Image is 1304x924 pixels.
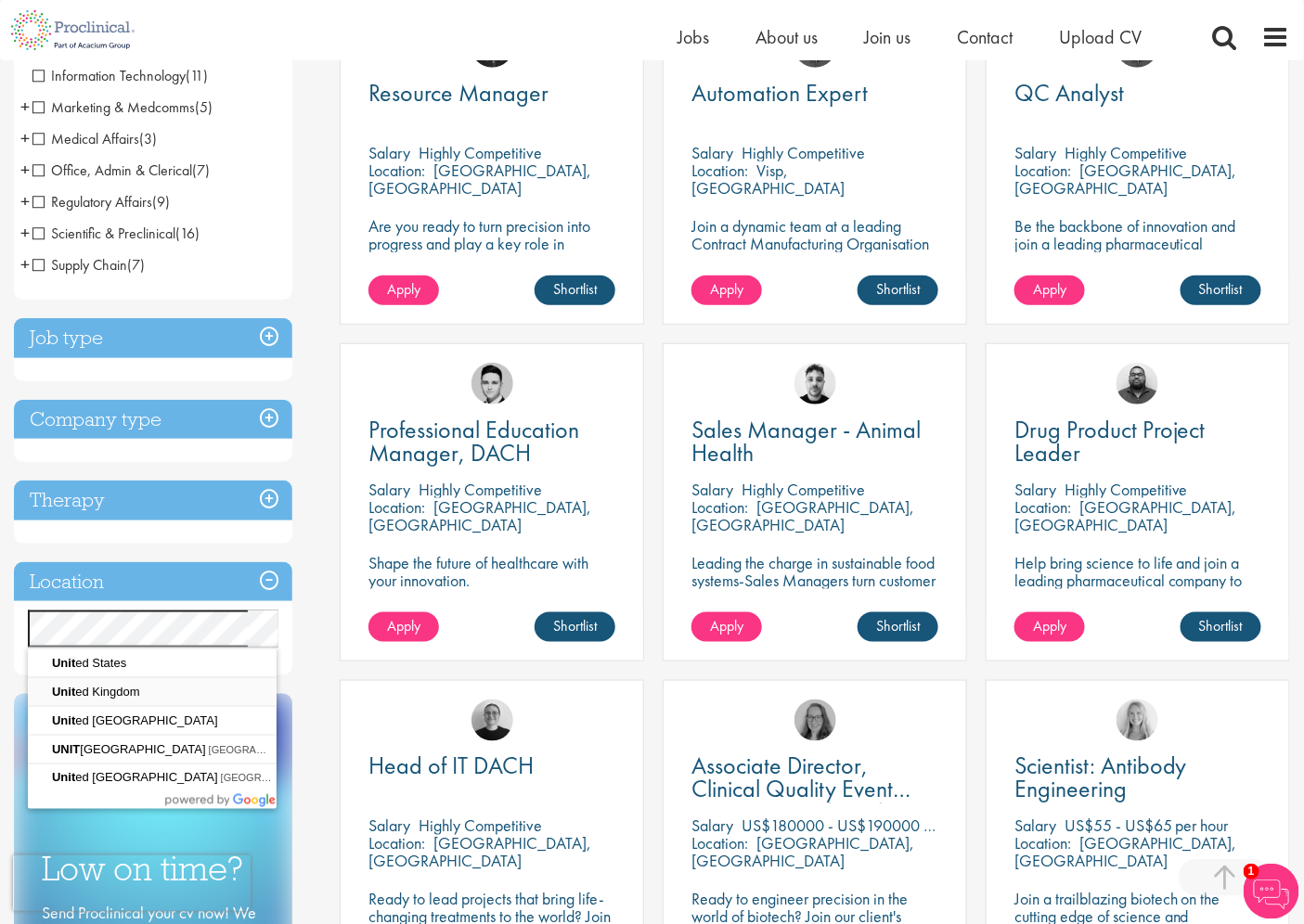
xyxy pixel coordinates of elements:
[691,496,914,535] p: [GEOGRAPHIC_DATA], [GEOGRAPHIC_DATA]
[42,852,265,888] h3: Low on time?
[755,25,818,49] span: About us
[52,742,80,756] span: UNIT
[794,699,836,741] a: Ingrid Aymes
[152,192,170,212] span: (9)
[1014,751,1187,805] span: Scientist: Antibody Engineering
[387,616,420,635] span: Apply
[535,612,615,642] a: Shortlist
[678,25,709,49] a: Jobs
[52,685,75,699] span: Unit
[858,276,938,305] a: Shortlist
[1014,418,1261,465] a: Drug Product Project Leader
[192,160,210,180] span: (7)
[20,124,30,152] span: +
[186,66,208,85] span: (11)
[691,217,938,305] p: Join a dynamic team at a leading Contract Manufacturing Organisation (CMO) and contribute to grou...
[1033,616,1066,635] span: Apply
[1117,699,1158,741] img: Shannon Briggs
[368,414,579,468] span: Professional Education Manager, DACH
[32,66,186,85] span: Information Technology
[52,713,75,727] span: Unit
[52,742,209,756] span: [GEOGRAPHIC_DATA]
[691,496,748,518] span: Location:
[691,276,762,305] a: Apply
[52,685,143,699] span: ed Kingdom
[691,414,921,468] span: Sales Manager - Animal Health
[14,400,292,440] div: Company type
[368,612,439,642] a: Apply
[710,616,743,635] span: Apply
[52,713,221,727] span: ed [GEOGRAPHIC_DATA]
[32,224,200,243] span: Scientific & Preclinical
[419,815,542,837] p: Highly Competitive
[139,129,157,148] span: (3)
[32,66,208,85] span: Information Technology
[1014,276,1085,305] a: Apply
[1014,496,1071,518] span: Location:
[691,833,914,872] p: [GEOGRAPHIC_DATA], [GEOGRAPHIC_DATA]
[387,279,420,299] span: Apply
[1014,496,1237,535] p: [GEOGRAPHIC_DATA], [GEOGRAPHIC_DATA]
[471,363,513,404] a: Connor Lynes
[419,142,542,163] p: Highly Competitive
[20,93,30,121] span: +
[1181,612,1261,642] a: Shortlist
[32,192,170,212] span: Regulatory Affairs
[1014,414,1206,468] span: Drug Product Project Leader
[32,129,139,148] span: Medical Affairs
[368,815,410,837] span: Salary
[1014,612,1085,642] a: Apply
[368,160,591,199] p: [GEOGRAPHIC_DATA], [GEOGRAPHIC_DATA]
[195,97,213,117] span: (5)
[1059,25,1142,49] a: Upload CV
[691,418,938,465] a: Sales Manager - Animal Health
[368,142,410,163] span: Salary
[14,562,292,602] h3: Location
[368,217,615,288] p: Are you ready to turn precision into progress and play a key role in shaping the future of pharma...
[368,276,439,305] a: Apply
[13,855,251,911] iframe: reCAPTCHA
[691,815,733,837] span: Salary
[368,751,534,782] span: Head of IT DACH
[32,97,195,117] span: Marketing & Medcomms
[1014,833,1237,872] p: [GEOGRAPHIC_DATA], [GEOGRAPHIC_DATA]
[471,699,513,741] img: Emma Pretorious
[209,744,539,755] span: [GEOGRAPHIC_DATA], [GEOGRAPHIC_DATA], [GEOGRAPHIC_DATA]
[1033,279,1066,299] span: Apply
[127,255,145,275] span: (7)
[864,25,910,49] span: Join us
[1117,363,1158,404] img: Ashley Bennett
[14,318,292,358] h3: Job type
[742,815,990,837] p: US$180000 - US$190000 per annum
[368,418,615,465] a: Professional Education Manager, DACH
[742,142,865,163] p: Highly Competitive
[32,255,145,275] span: Supply Chain
[691,160,748,181] span: Location:
[957,25,1013,49] a: Contact
[368,833,591,872] p: [GEOGRAPHIC_DATA], [GEOGRAPHIC_DATA]
[535,276,615,305] a: Shortlist
[368,160,425,181] span: Location:
[1014,815,1056,837] span: Salary
[368,554,615,589] p: Shape the future of healthcare with your innovation.
[32,160,192,180] span: Office, Admin & Clerical
[14,481,292,520] h3: Therapy
[32,97,213,117] span: Marketing & Medcomms
[691,479,733,500] span: Salary
[1244,864,1259,879] span: 1
[691,612,762,642] a: Apply
[20,250,30,278] span: +
[1014,82,1261,105] a: QC Analyst
[1014,554,1261,642] p: Help bring science to life and join a leading pharmaceutical company to play a key role in delive...
[794,363,836,404] img: Dean Fisher
[368,82,615,105] a: Resource Manager
[32,192,152,212] span: Regulatory Affairs
[368,479,410,500] span: Salary
[1014,160,1237,199] p: [GEOGRAPHIC_DATA], [GEOGRAPHIC_DATA]
[858,612,938,642] a: Shortlist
